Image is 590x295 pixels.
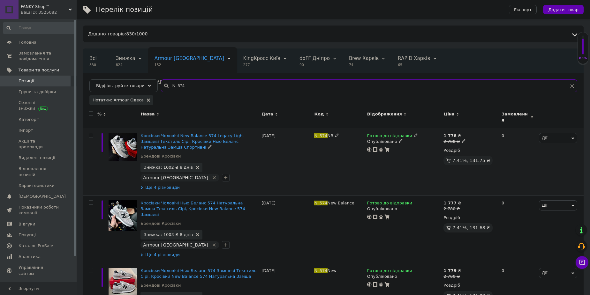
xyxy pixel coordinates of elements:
[509,5,537,14] button: Експорт
[96,6,153,13] div: Перелік позицій
[140,201,245,217] a: Кросівки Чоловічі Нью Беланс 574 Натуральна Замша Текстиль Сірі, Кросівки New Balance 574 Замшеві
[443,268,457,273] b: 1 779
[109,200,137,231] img: Кроссовки Мужские Нью Беланс 574 Натуральная Замш Текстиль Серые, Кроссовки New Balance 574 Замшевые
[260,195,313,263] div: [DATE]
[452,158,490,163] span: 7.41%, 131.75 ₴
[3,22,75,34] input: Пошук
[155,55,224,61] span: Armour [GEOGRAPHIC_DATA]
[145,185,180,190] span: Ще 4 різновиди
[19,265,59,276] span: Управління сайтом
[19,128,33,133] span: Імпорт
[498,195,537,263] div: 0
[126,31,135,36] span: 830
[314,268,327,273] span: N_574
[19,204,59,216] span: Показники роботи компанії
[19,155,55,161] span: Видалені позиції
[19,117,39,122] span: Категорії
[498,128,537,195] div: 0
[443,201,457,205] b: 1 777
[398,63,430,67] span: 65
[140,133,244,150] a: Кросівки Чоловічі New Balance 574 Legacy Light Замшеві Текстиль Сірі, Кросівки Нью Беланс Натурал...
[19,183,55,188] span: Характеристики
[299,63,330,67] span: 90
[19,254,41,260] span: Аналітика
[443,283,496,288] div: Роздріб
[161,79,577,92] input: Пошук по назві позиції, артикулу і пошуковим запитам
[144,232,193,237] span: Знижка: 1003 ₴ 8 днів
[367,206,441,212] div: Опубліковано
[88,31,147,36] span: Додано товарів: / 1000
[89,63,97,67] span: 830
[443,133,465,139] div: ₴
[328,133,334,138] span: NB
[19,243,53,249] span: Каталог ProSale
[299,55,330,61] span: doFF Дніпро
[349,55,379,61] span: Brew Харків
[19,67,59,73] span: Товари та послуги
[21,4,69,10] span: FANKY Shop™
[19,89,56,95] span: Групи та добірки
[140,111,155,117] span: Назва
[443,268,461,274] div: ₴
[96,83,145,88] span: Відфільтруйте товари
[145,252,180,258] span: Ще 4 різновиди
[19,232,36,238] span: Покупці
[155,63,224,67] span: 152
[542,270,547,275] span: Дії
[19,282,59,293] span: Гаманець компанії
[19,138,59,150] span: Акції та промокоди
[548,7,579,12] span: Додати товар
[543,5,584,14] button: Додати товар
[212,175,217,180] svg: Видалити мітку
[19,78,34,84] span: Позиції
[443,200,461,206] div: ₴
[542,203,547,208] span: Дії
[443,111,454,117] span: Ціна
[314,133,327,138] span: N_574
[443,206,461,212] div: 2 780 ₴
[261,111,273,117] span: Дата
[514,7,532,12] span: Експорт
[443,148,496,153] div: Роздріб
[93,97,144,103] span: Нотатки: Armour Одеса
[367,268,412,275] span: Готово до відправки
[97,111,102,117] span: %
[19,221,35,227] span: Відгуки
[398,55,430,61] span: RAPID Харків
[367,201,412,207] span: Готово до відправки
[578,56,588,61] div: 83%
[349,63,379,67] span: 74
[367,111,402,117] span: Відображення
[443,133,457,138] b: 1 778
[328,201,354,205] span: New Balance
[89,80,188,85] span: [PERSON_NAME] Ж [GEOGRAPHIC_DATA]
[109,133,137,161] img: Кроссовки Мужские New Balance 574 Замшевые Текстиль Серые, Кроссовки Нью Беланс Натуральная Замш ...
[19,50,59,62] span: Замовлення та повідомлення
[140,221,181,226] a: Брендові Кросівки
[314,201,327,205] span: N_574
[367,139,441,144] div: Опубліковано
[328,268,337,273] span: New
[143,242,208,247] span: Armour [GEOGRAPHIC_DATA]
[542,136,547,140] span: Дії
[116,63,135,67] span: 824
[140,283,181,288] a: Брендові Кросівки
[443,215,496,221] div: Роздріб
[367,133,412,140] span: Готово до відправки
[19,194,66,199] span: [DEMOGRAPHIC_DATA]
[243,63,280,67] span: 277
[116,55,135,61] span: Знижка
[89,55,97,61] span: Всі
[144,165,193,169] span: Знижка: 1002 ₴ 8 днів
[19,166,59,177] span: Відновлення позицій
[367,274,441,279] div: Опубліковано
[140,268,256,279] a: Кросівки Чоловічі Нью Беланс 574 Замшеві Текстиль Сірі, Кросівки New Balance 574 Натуральна Замша
[576,256,588,269] button: Чат з покупцем
[502,111,529,123] span: Замовлення
[212,242,217,247] svg: Видалити мітку
[314,111,324,117] span: Код
[260,128,313,195] div: [DATE]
